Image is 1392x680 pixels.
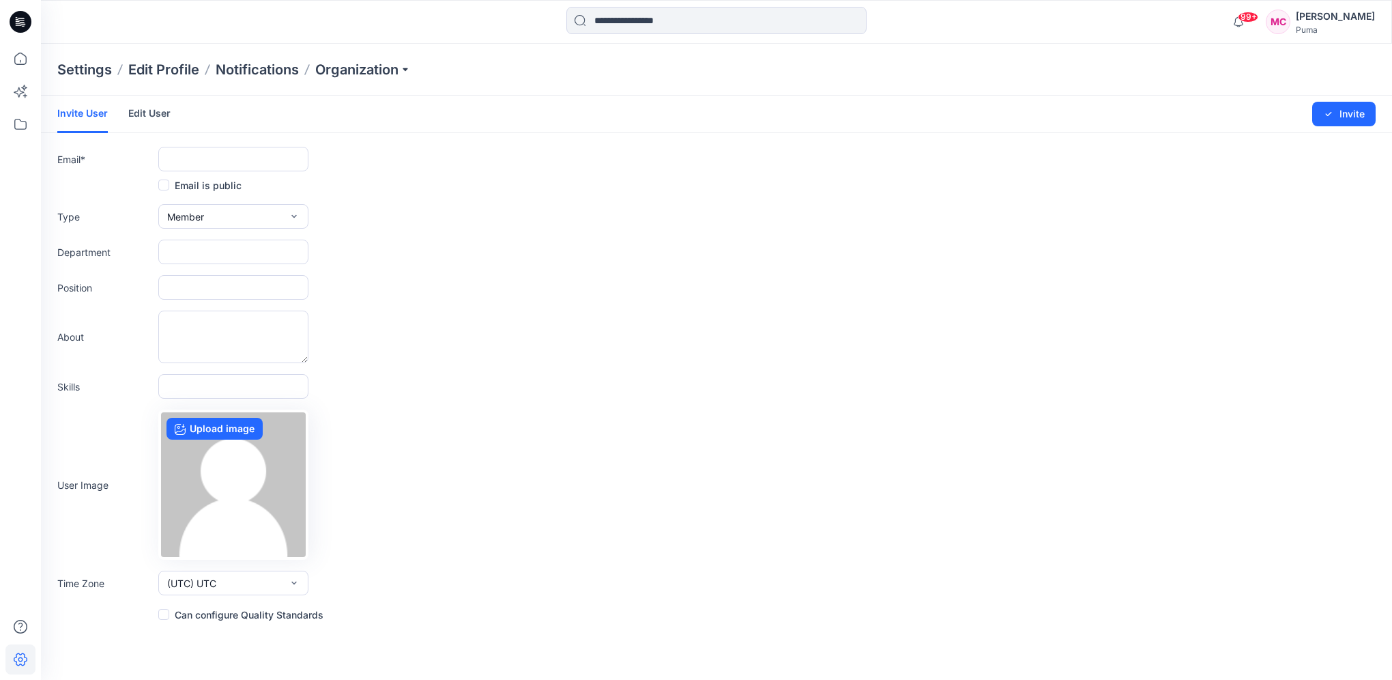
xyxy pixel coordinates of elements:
[1312,102,1376,126] button: Invite
[57,210,153,224] label: Type
[57,281,153,295] label: Position
[158,177,242,193] label: Email is public
[1296,25,1375,35] div: Puma
[158,571,308,595] button: (UTC) UTC
[166,418,263,440] label: Upload image
[57,152,153,167] label: Email
[1296,8,1375,25] div: [PERSON_NAME]
[57,576,153,591] label: Time Zone
[57,96,108,133] a: Invite User
[1218,104,1290,124] span: Changes Saved
[167,576,216,591] span: (UTC) UTC
[1266,10,1290,34] div: MC
[161,412,306,557] img: no-profile.png
[57,380,153,394] label: Skills
[128,96,171,131] a: Edit User
[57,478,153,492] label: User Image
[57,245,153,259] label: Department
[167,210,204,224] span: Member
[216,60,299,79] a: Notifications
[158,204,308,229] button: Member
[57,60,112,79] p: Settings
[128,60,199,79] a: Edit Profile
[158,606,323,623] label: Can configure Quality Standards
[57,330,153,344] label: About
[1238,12,1258,23] span: 99+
